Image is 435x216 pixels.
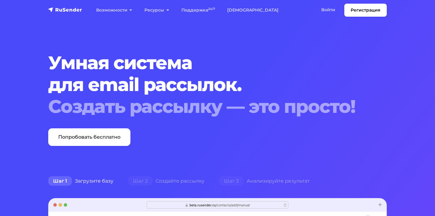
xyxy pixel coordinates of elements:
[41,175,121,187] div: Загрузите базу
[212,175,317,187] div: Анализируйте результат
[208,7,215,11] sup: 24/7
[315,4,341,16] a: Войти
[48,176,72,186] span: Шаг 1
[175,4,221,16] a: Поддержка24/7
[121,175,212,187] div: Создайте рассылку
[344,4,387,17] a: Регистрация
[221,4,285,16] a: [DEMOGRAPHIC_DATA]
[219,176,244,186] span: Шаг 3
[90,4,138,16] a: Возможности
[128,176,153,186] span: Шаг 2
[48,128,130,146] a: Попробовать бесплатно
[138,4,175,16] a: Ресурсы
[48,96,358,117] div: Создать рассылку — это просто!
[48,7,82,13] img: RuSender
[48,52,358,117] h1: Умная система для email рассылок.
